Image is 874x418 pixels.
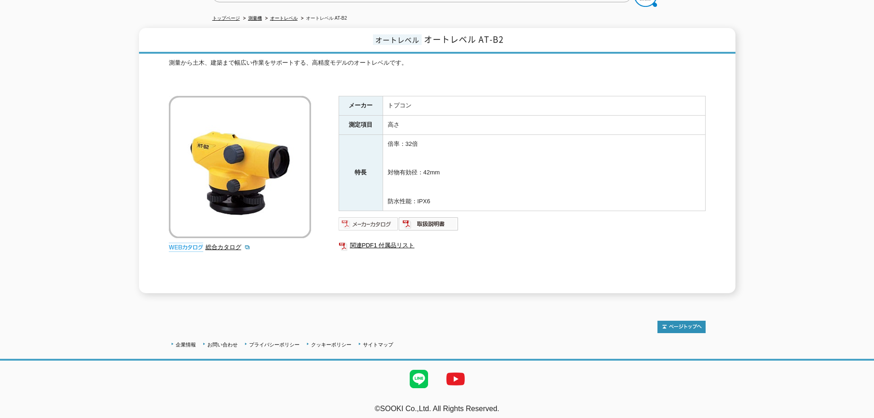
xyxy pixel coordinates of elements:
[383,96,705,116] td: トプコン
[339,217,399,231] img: メーカーカタログ
[339,116,383,135] th: 測定項目
[248,16,262,21] a: 測量機
[437,361,474,397] img: YouTube
[176,342,196,347] a: 企業情報
[657,321,706,333] img: トップページへ
[270,16,298,21] a: オートレベル
[212,16,240,21] a: トップページ
[363,342,393,347] a: サイトマップ
[207,342,238,347] a: お問い合わせ
[399,217,459,231] img: 取扱説明書
[169,96,311,238] img: オートレベル AT-B2
[206,244,251,251] a: 総合カタログ
[339,240,706,251] a: 関連PDF1 付属品リスト
[311,342,351,347] a: クッキーポリシー
[169,243,203,252] img: webカタログ
[339,96,383,116] th: メーカー
[373,34,422,45] span: オートレベル
[424,33,504,45] span: オートレベル AT-B2
[339,223,399,230] a: メーカーカタログ
[169,58,706,87] div: 測量から土木、建築まで幅広い作業をサポートする、高精度モデルのオートレベルです。
[249,342,300,347] a: プライバシーポリシー
[339,134,383,211] th: 特長
[399,223,459,230] a: 取扱説明書
[383,116,705,135] td: 高さ
[383,134,705,211] td: 倍率：32倍 対物有効径：42mm 防水性能：IPX6
[401,361,437,397] img: LINE
[299,14,347,23] li: オートレベル AT-B2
